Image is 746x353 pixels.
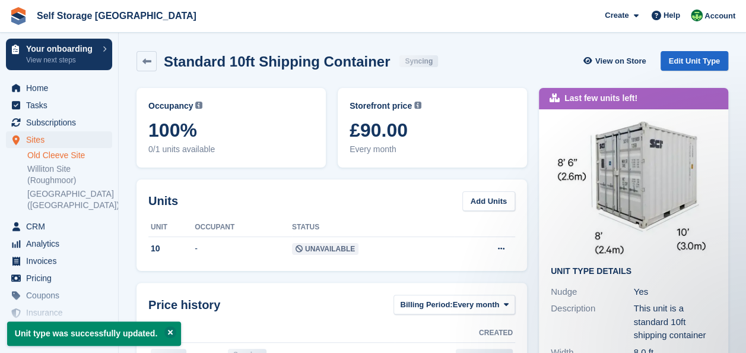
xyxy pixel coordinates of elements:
span: Invoices [26,253,97,269]
span: Tasks [26,97,97,114]
a: View on Store [582,51,651,71]
th: Unit [148,218,195,237]
span: Sites [26,131,97,148]
span: Subscriptions [26,114,97,131]
span: View on Store [595,55,646,67]
a: menu [6,304,112,321]
span: Price history [148,296,220,314]
span: Insurance [26,304,97,321]
th: Status [292,218,455,237]
span: Created [479,327,513,338]
td: - [195,237,292,261]
span: Every month [453,299,500,311]
a: Old Cleeve Site [27,150,112,161]
span: Analytics [26,235,97,252]
span: Help [664,10,680,21]
div: Description [551,302,634,342]
span: Create [605,10,628,21]
span: Account [704,10,735,22]
span: Occupancy [148,100,193,112]
a: Add Units [462,191,515,211]
span: Every month [350,143,515,156]
th: Price [148,324,226,343]
div: Last few units left! [564,92,637,105]
span: Coupons [26,287,97,304]
p: Unit type was successfully updated. [7,322,181,346]
img: Mackenzie Wells [691,10,703,21]
span: Pricing [26,270,97,286]
span: Billing Period: [400,299,452,311]
h2: Units [148,192,178,210]
span: Home [26,80,97,96]
img: OIP%20(1).png [551,121,716,258]
div: 10 [148,242,195,255]
button: Billing Period: Every month [393,295,515,314]
span: 100% [148,119,314,141]
img: icon-info-grey-7440780725fd019a000dd9b08b2336e03edf1995a4989e88bcd33f0948082b44.svg [414,102,421,109]
a: menu [6,80,112,96]
p: Your onboarding [26,45,97,53]
a: [GEOGRAPHIC_DATA] ([GEOGRAPHIC_DATA]) [27,188,112,211]
h2: Standard 10ft Shipping Container [164,53,390,70]
div: Nudge [551,285,634,299]
a: menu [6,270,112,286]
div: This unit is a standard 10ft shipping container [634,302,717,342]
a: menu [6,287,112,304]
span: Unavailable [292,243,358,255]
th: Occupant [195,218,292,237]
a: menu [6,114,112,131]
a: Your onboarding View next steps [6,39,112,70]
div: Yes [634,285,717,299]
a: menu [6,253,112,269]
a: menu [6,218,112,235]
a: Self Storage [GEOGRAPHIC_DATA] [32,6,201,26]
a: Edit Unit Type [661,51,728,71]
p: View next steps [26,55,97,65]
a: menu [6,97,112,114]
span: 0/1 units available [148,143,314,156]
a: Williton Site (Roughmoor) [27,163,112,186]
a: menu [6,131,112,148]
a: menu [6,235,112,252]
h2: Unit Type details [551,267,716,276]
img: stora-icon-8386f47178a22dfd0bd8f6a31ec36ba5ce8667c1dd55bd0f319d3a0aa187defe.svg [9,7,27,25]
span: £90.00 [350,119,515,141]
span: Storefront price [350,100,412,112]
img: icon-info-grey-7440780725fd019a000dd9b08b2336e03edf1995a4989e88bcd33f0948082b44.svg [195,102,202,109]
div: Syncing [399,55,438,67]
span: CRM [26,218,97,235]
